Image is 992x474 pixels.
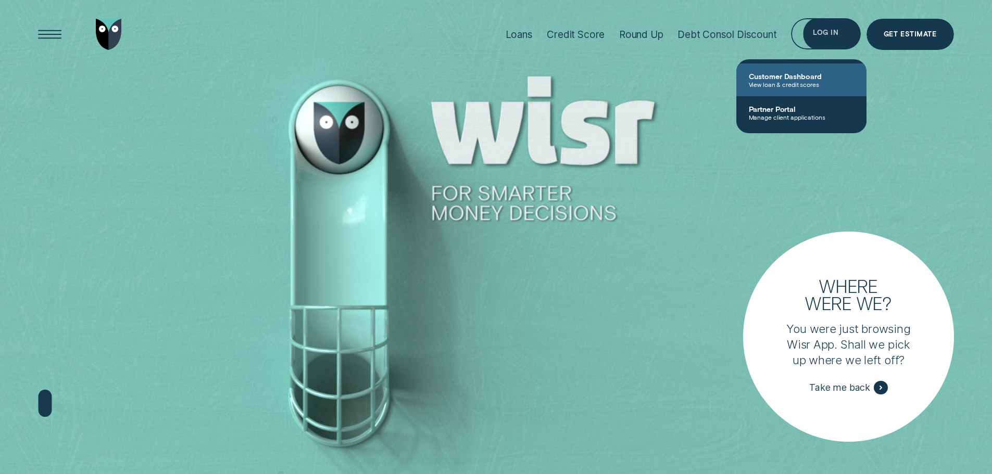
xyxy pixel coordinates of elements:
p: You were just browsing Wisr App. Shall we pick up where we left off? [779,321,918,368]
span: Take me back [809,382,870,393]
a: Get Estimate [867,19,954,50]
button: Open Menu [34,19,66,50]
a: Customer DashboardView loan & credit scores [736,63,867,96]
div: Debt Consol Discount [677,29,776,41]
div: Loans [506,29,533,41]
h3: Where were we? [798,277,900,312]
button: Log in [791,18,860,49]
span: View loan & credit scores [749,81,854,88]
span: Customer Dashboard [749,72,854,81]
span: Partner Portal [749,105,854,113]
span: Manage client applications [749,113,854,121]
div: Log in [813,30,838,36]
a: Where were we?You were just browsing Wisr App. Shall we pick up where we left off?Take me back [743,232,953,442]
div: Round Up [619,29,663,41]
img: Wisr [96,19,122,50]
a: Partner PortalManage client applications [736,96,867,129]
div: Credit Score [547,29,605,41]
